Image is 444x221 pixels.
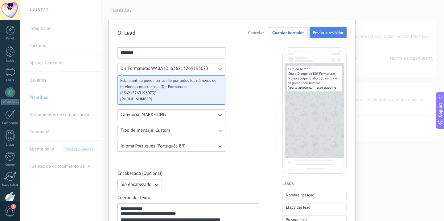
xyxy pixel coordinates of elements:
[121,127,170,134] span: Tipo de mensaje: Custom
[117,29,135,36] h2: Oi Lead
[1,143,19,147] div: Listas
[1,99,19,105] div: WhatsApp
[437,103,443,117] span: Copilot
[117,109,225,120] button: Categoria: MARKETING
[1,163,19,167] div: Correo
[120,78,218,96] span: Esta plantilla puede ser usado por todos los números de teléfonos conectados a [Djr Formaturas (6...
[282,203,347,212] button: Etapa del lead
[121,182,151,188] span: Sin encabezado
[313,30,343,35] span: Enviar a revisión
[248,30,264,35] span: Cancelar
[245,28,267,37] button: Cancelar
[117,125,225,136] button: Tipo de mensaje: Custom
[288,67,341,90] span: Oi tudo bem? Sou o Django da DJR Formaturas Nossa equipe te abordou na rua e vc passou seu número...
[11,204,16,209] span: 2
[117,171,162,177] span: Encabezado (Opcional)
[120,96,218,102] span: [PHONE_NUMBER]
[310,27,347,38] button: Enviar a revisión
[1,37,19,41] div: Panel
[282,181,347,187] h4: Leads
[286,204,310,211] span: Etapa del lead
[1,78,19,82] div: Chats
[282,191,347,200] button: Nombre del lead
[121,112,166,118] span: Categoria: MARKETING
[269,27,307,38] button: Guardar borrador
[286,192,314,198] span: Nombre del lead
[1,59,19,63] div: Leads
[1,121,19,125] div: Calendario
[117,179,162,190] button: Sin encabezado
[121,143,186,149] span: Idioma: Portugués (Português BR)
[117,63,225,74] button: Djr Formaturas WABA ID: 636213269193073
[117,141,225,152] button: Idioma:Portugués (Português BR)
[121,66,208,72] span: Djr Formaturas WABA ID: 636213269193073
[117,195,150,201] span: Cuerpo del texto
[1,183,19,187] div: Estadísticas
[272,30,304,35] span: Guardar borrador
